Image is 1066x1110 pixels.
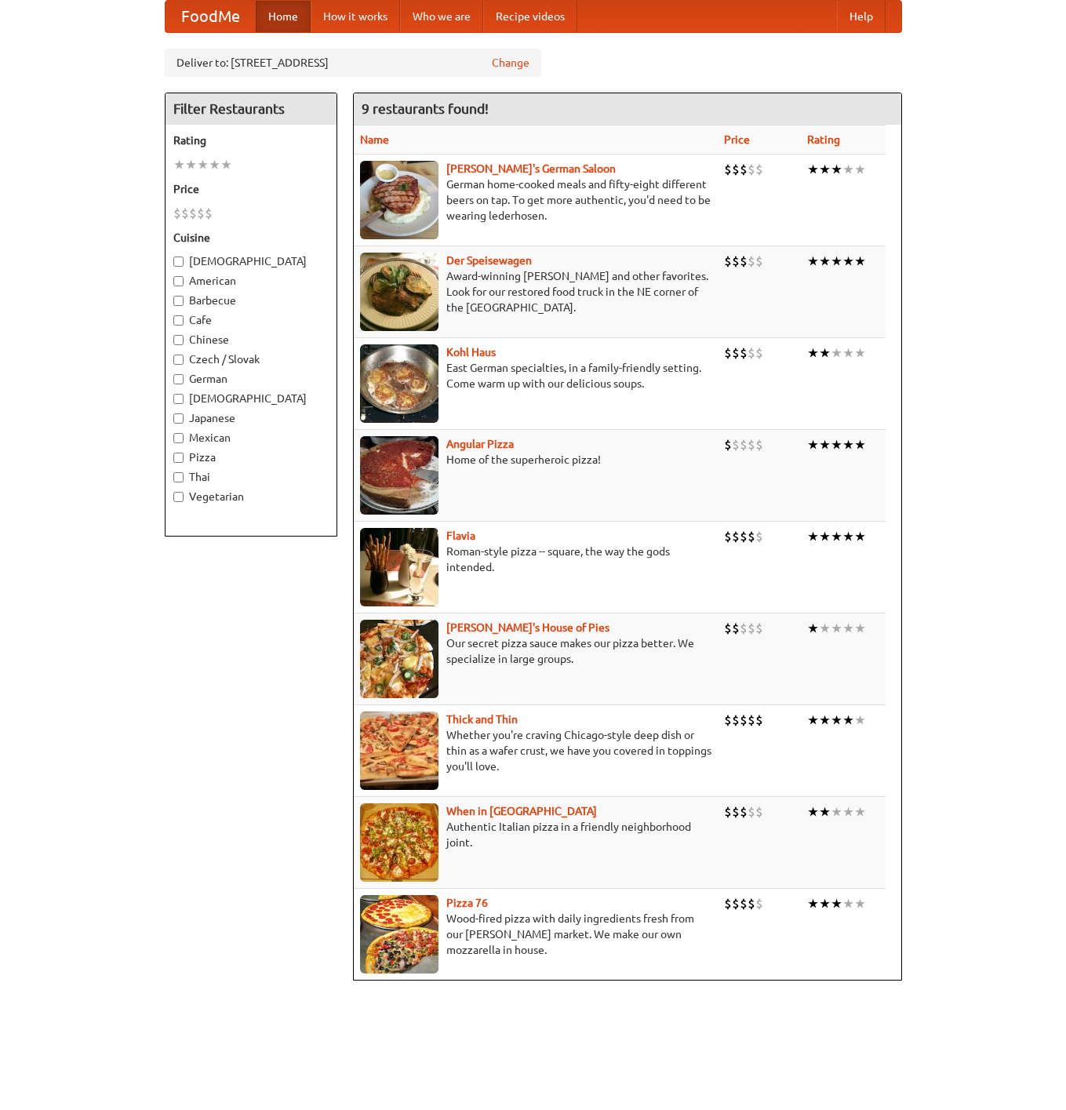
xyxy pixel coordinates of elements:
li: ★ [807,161,819,178]
li: ★ [819,436,831,453]
h5: Cuisine [173,230,329,246]
li: $ [755,528,763,545]
li: ★ [854,253,866,270]
li: $ [732,344,740,362]
li: $ [724,711,732,729]
li: $ [748,711,755,729]
li: ★ [842,711,854,729]
li: $ [732,436,740,453]
h4: Filter Restaurants [166,93,337,125]
li: ★ [173,156,185,173]
li: $ [740,436,748,453]
li: ★ [819,344,831,362]
p: Roman-style pizza -- square, the way the gods intended. [360,544,711,575]
label: [DEMOGRAPHIC_DATA] [173,391,329,406]
p: Wood-fired pizza with daily ingredients fresh from our [PERSON_NAME] market. We make our own mozz... [360,911,711,958]
li: ★ [831,436,842,453]
label: Thai [173,469,329,485]
h5: Price [173,181,329,197]
img: pizza76.jpg [360,895,438,974]
img: esthers.jpg [360,161,438,239]
label: Japanese [173,410,329,426]
li: $ [748,620,755,637]
li: ★ [831,161,842,178]
li: $ [755,161,763,178]
li: ★ [831,895,842,912]
li: $ [732,161,740,178]
h5: Rating [173,133,329,148]
img: flavia.jpg [360,528,438,606]
li: ★ [807,803,819,821]
label: Chinese [173,332,329,348]
b: [PERSON_NAME]'s German Saloon [446,162,616,175]
b: Angular Pizza [446,438,514,450]
li: ★ [842,253,854,270]
input: [DEMOGRAPHIC_DATA] [173,394,184,404]
li: ★ [819,711,831,729]
div: Deliver to: [STREET_ADDRESS] [165,49,541,77]
a: Recipe videos [483,1,577,32]
li: $ [740,528,748,545]
img: speisewagen.jpg [360,253,438,331]
li: ★ [807,620,819,637]
li: $ [740,620,748,637]
li: $ [740,344,748,362]
a: [PERSON_NAME]'s House of Pies [446,621,609,634]
a: Rating [807,133,840,146]
b: Der Speisewagen [446,254,532,267]
li: $ [205,205,213,222]
li: $ [732,895,740,912]
li: ★ [197,156,209,173]
a: Kohl Haus [446,346,496,358]
li: $ [755,253,763,270]
li: $ [732,711,740,729]
li: ★ [220,156,232,173]
b: Pizza 76 [446,897,488,909]
label: American [173,273,329,289]
li: ★ [854,436,866,453]
li: ★ [854,803,866,821]
li: ★ [831,253,842,270]
label: Pizza [173,449,329,465]
a: Thick and Thin [446,713,518,726]
li: ★ [807,528,819,545]
input: Cafe [173,315,184,326]
li: ★ [842,895,854,912]
li: ★ [807,436,819,453]
li: $ [732,620,740,637]
li: ★ [819,620,831,637]
li: ★ [831,620,842,637]
p: Whether you're craving Chicago-style deep dish or thin as a wafer crust, we have you covered in t... [360,727,711,774]
li: $ [748,344,755,362]
li: $ [740,711,748,729]
li: ★ [807,895,819,912]
li: ★ [842,436,854,453]
input: Czech / Slovak [173,355,184,365]
li: $ [748,528,755,545]
input: Pizza [173,453,184,463]
a: Flavia [446,530,475,542]
li: ★ [831,344,842,362]
a: Price [724,133,750,146]
li: ★ [807,253,819,270]
li: ★ [819,803,831,821]
li: $ [724,344,732,362]
img: kohlhaus.jpg [360,344,438,423]
li: ★ [831,803,842,821]
label: Mexican [173,430,329,446]
li: ★ [807,344,819,362]
li: $ [724,895,732,912]
li: $ [732,253,740,270]
img: luigis.jpg [360,620,438,698]
p: Our secret pizza sauce makes our pizza better. We specialize in large groups. [360,635,711,667]
li: ★ [842,528,854,545]
li: ★ [819,528,831,545]
input: Chinese [173,335,184,345]
li: $ [724,803,732,821]
li: $ [724,528,732,545]
li: ★ [842,620,854,637]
